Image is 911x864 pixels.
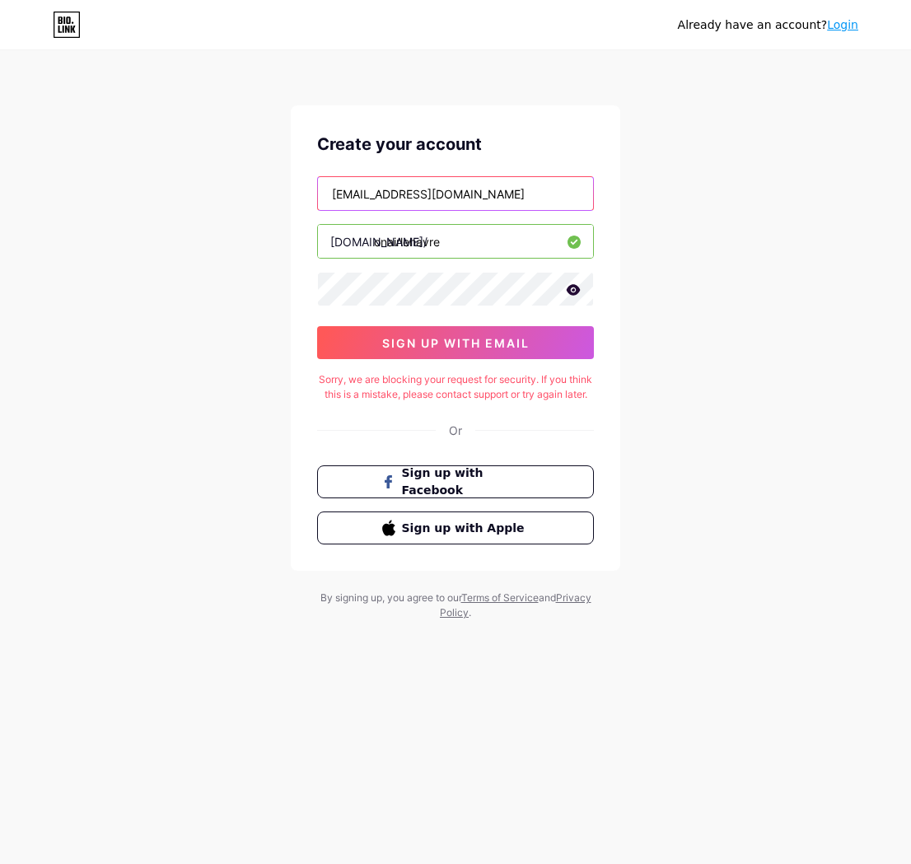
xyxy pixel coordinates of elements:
a: Login [827,18,858,31]
span: sign up with email [382,336,530,350]
button: sign up with email [317,326,594,359]
button: Sign up with Apple [317,511,594,544]
div: Already have an account? [678,16,858,34]
div: Create your account [317,132,594,156]
div: [DOMAIN_NAME]/ [330,233,427,250]
input: username [318,225,593,258]
div: By signing up, you agree to our and . [315,591,596,620]
a: Terms of Service [461,591,539,604]
div: Sorry, we are blocking your request for security. If you think this is a mistake, please contact ... [317,372,594,402]
span: Sign up with Apple [402,520,530,537]
div: Or [449,422,462,439]
span: Sign up with Facebook [402,465,530,499]
button: Sign up with Facebook [317,465,594,498]
input: Email [318,177,593,210]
